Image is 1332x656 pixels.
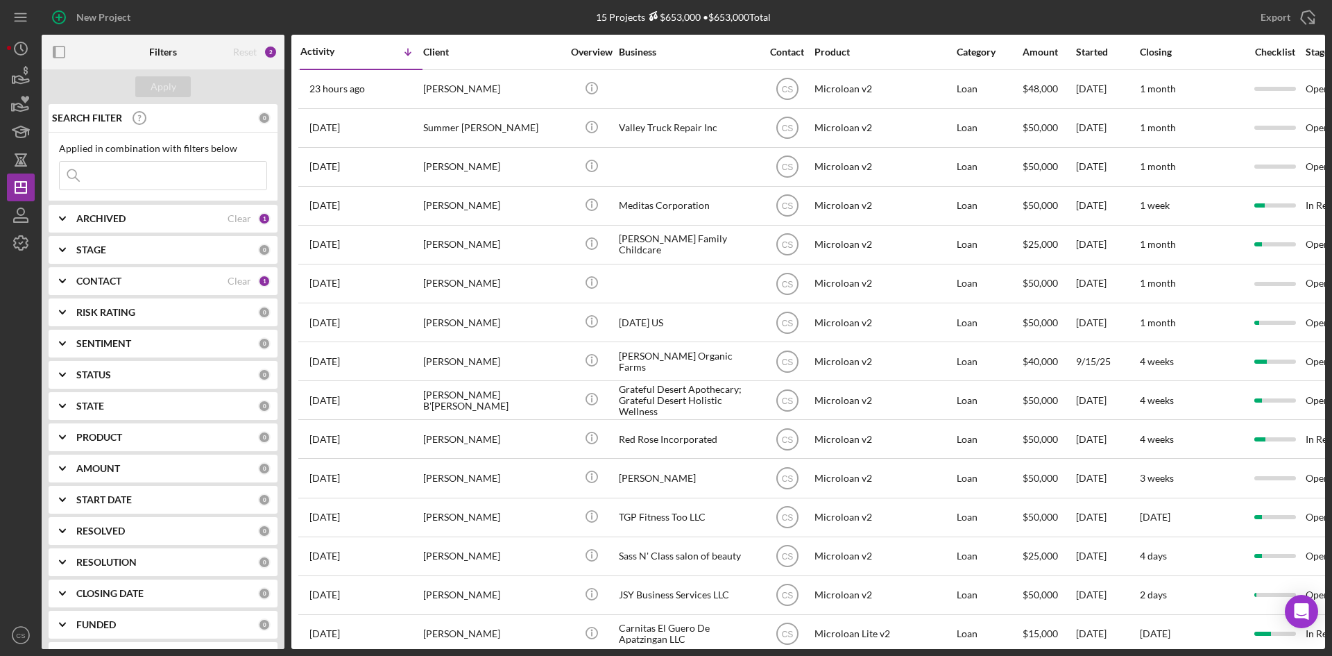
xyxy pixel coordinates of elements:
[423,616,562,653] div: [PERSON_NAME]
[423,47,562,58] div: Client
[957,304,1021,341] div: Loan
[1140,472,1174,484] time: 3 weeks
[781,435,793,444] text: CS
[957,538,1021,575] div: Loan
[781,85,793,94] text: CS
[619,343,758,380] div: [PERSON_NAME] Organic Farms
[1023,238,1058,250] span: $25,000
[309,317,340,328] time: 2025-09-17 20:11
[619,421,758,457] div: Red Rose Incorporated
[814,343,953,380] div: Microloan v2
[1023,83,1058,94] span: $48,000
[76,3,130,31] div: New Project
[423,421,562,457] div: [PERSON_NAME]
[814,616,953,653] div: Microloan Lite v2
[309,395,340,406] time: 2025-09-12 18:15
[258,337,271,350] div: 0
[814,460,953,496] div: Microloan v2
[76,369,111,380] b: STATUS
[1023,355,1058,367] span: $40,000
[781,162,793,172] text: CS
[814,47,953,58] div: Product
[814,226,953,263] div: Microloan v2
[59,143,267,154] div: Applied in combination with filters below
[814,421,953,457] div: Microloan v2
[1140,433,1174,445] time: 4 weeks
[1140,394,1174,406] time: 4 weeks
[423,149,562,185] div: [PERSON_NAME]
[1023,628,1058,639] span: $15,000
[151,76,176,97] div: Apply
[781,201,793,211] text: CS
[423,538,562,575] div: [PERSON_NAME]
[258,369,271,381] div: 0
[1140,160,1176,172] time: 1 month
[1076,47,1138,58] div: Started
[814,382,953,419] div: Microloan v2
[309,628,340,639] time: 2025-07-17 18:20
[957,577,1021,614] div: Loan
[1023,589,1058,600] span: $50,000
[814,187,953,224] div: Microloan v2
[76,338,131,349] b: SENTIMENT
[309,434,340,445] time: 2025-09-11 15:29
[7,621,35,649] button: CS
[1076,343,1138,380] div: 9/15/25
[309,161,340,172] time: 2025-09-25 18:42
[957,343,1021,380] div: Loan
[258,275,271,287] div: 1
[76,307,135,318] b: RISK RATING
[957,71,1021,108] div: Loan
[1023,433,1058,445] span: $50,000
[258,525,271,537] div: 0
[814,499,953,536] div: Microloan v2
[423,343,562,380] div: [PERSON_NAME]
[76,276,121,287] b: CONTACT
[781,396,793,405] text: CS
[1140,589,1167,600] time: 2 days
[309,122,340,133] time: 2025-09-26 18:41
[76,494,132,505] b: START DATE
[957,499,1021,536] div: Loan
[619,460,758,496] div: [PERSON_NAME]
[957,421,1021,457] div: Loan
[423,265,562,302] div: [PERSON_NAME]
[781,630,793,639] text: CS
[1076,499,1138,536] div: [DATE]
[423,226,562,263] div: [PERSON_NAME]
[761,47,813,58] div: Contact
[596,11,771,23] div: 15 Projects • $653,000 Total
[76,401,104,412] b: STATE
[781,240,793,250] text: CS
[814,538,953,575] div: Microloan v2
[1076,304,1138,341] div: [DATE]
[423,460,562,496] div: [PERSON_NAME]
[1285,595,1318,628] div: Open Intercom Messenger
[957,110,1021,146] div: Loan
[42,3,144,31] button: New Project
[258,306,271,319] div: 0
[957,47,1021,58] div: Category
[781,552,793,562] text: CS
[135,76,191,97] button: Apply
[957,226,1021,263] div: Loan
[258,494,271,506] div: 0
[1140,47,1244,58] div: Closing
[423,187,562,224] div: [PERSON_NAME]
[814,110,953,146] div: Microloan v2
[309,200,340,211] time: 2025-09-24 23:09
[1023,472,1058,484] span: $50,000
[1076,538,1138,575] div: [DATE]
[309,550,340,562] time: 2025-08-26 17:34
[76,525,125,537] b: RESOLVED
[228,276,251,287] div: Clear
[1023,160,1058,172] span: $50,000
[258,587,271,600] div: 0
[619,382,758,419] div: Grateful Desert Apothecary; Grateful Desert Holistic Wellness
[1076,382,1138,419] div: [DATE]
[76,619,116,630] b: FUNDED
[619,110,758,146] div: Valley Truck Repair Inc
[309,278,340,289] time: 2025-09-22 18:24
[814,577,953,614] div: Microloan v2
[957,382,1021,419] div: Loan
